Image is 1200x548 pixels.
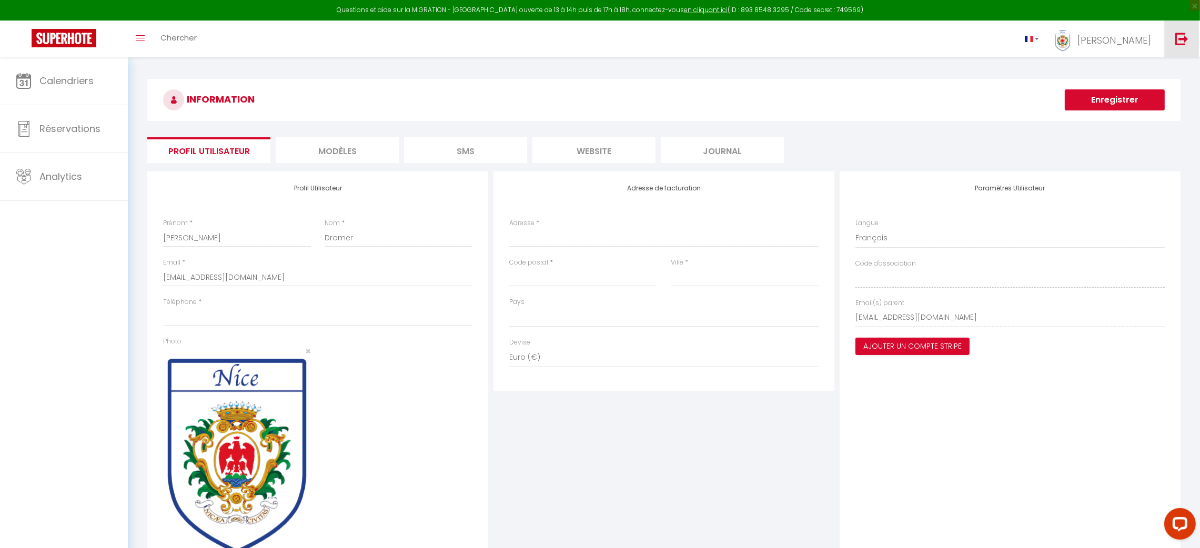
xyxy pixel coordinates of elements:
label: Pays [509,297,525,307]
li: website [532,137,656,163]
a: ... [PERSON_NAME] [1047,21,1164,57]
h4: Profil Utilisateur [163,185,472,192]
img: logout [1175,32,1188,45]
li: SMS [404,137,527,163]
button: Enregistrer [1065,89,1165,110]
span: Analytics [39,170,82,183]
h3: INFORMATION [147,79,1181,121]
span: [PERSON_NAME] [1077,34,1151,47]
li: Profil Utilisateur [147,137,270,163]
h4: Paramètres Utilisateur [855,185,1165,192]
label: Nom [325,218,340,228]
h4: Adresse de facturation [509,185,819,192]
a: Chercher [153,21,205,57]
img: ... [1055,30,1071,52]
label: Code d'association [855,259,916,269]
label: Email [163,258,180,268]
label: Téléphone [163,297,197,307]
label: Code postal [509,258,548,268]
a: en cliquant ici [684,5,728,14]
label: Photo [163,337,181,347]
button: Ajouter un compte Stripe [855,338,970,356]
button: Close [305,347,311,356]
li: MODÈLES [276,137,399,163]
label: Prénom [163,218,188,228]
span: Réservations [39,122,100,135]
span: × [305,344,311,358]
iframe: LiveChat chat widget [1156,504,1200,548]
img: Super Booking [32,29,96,47]
label: Email(s) parent [855,298,904,308]
label: Langue [855,218,879,228]
span: Calendriers [39,74,94,87]
label: Devise [509,338,530,348]
span: Chercher [160,32,197,43]
li: Journal [661,137,784,163]
label: Ville [671,258,683,268]
label: Adresse [509,218,535,228]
